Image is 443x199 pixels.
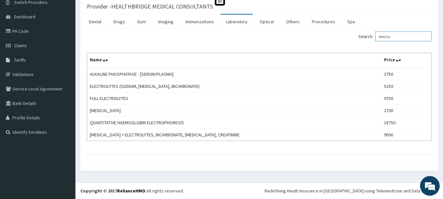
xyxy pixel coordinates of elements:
span: We're online! [38,58,91,125]
td: 9000 [381,129,431,141]
label: Search: [358,31,432,41]
a: Others [281,15,305,29]
textarea: Type your message and hit 'Enter' [3,131,125,154]
strong: Copyright © 2017 . [80,188,147,194]
td: 18750 [381,117,431,129]
a: Gym [132,15,151,29]
td: FULL ELECTROLYTES [87,92,381,105]
td: [MEDICAL_DATA] = ELECTROLYTES, BICARBONATE, [MEDICAL_DATA], CREATININE [87,129,381,141]
td: QUANTITATIVE HAEMOGLOBIN ELECTROPHORESIS [87,117,381,129]
a: Drugs [108,15,130,29]
a: RelianceHMO [117,188,145,194]
th: Price [381,53,431,68]
footer: All rights reserved. [75,182,443,199]
a: Procedures [307,15,340,29]
a: Laboratory [221,15,253,29]
td: ALKALINE PHOSPHATASE - [SERUM/PLASMA] [87,68,381,80]
a: Imaging [153,15,179,29]
td: 3750 [381,68,431,80]
td: 9750 [381,92,431,105]
input: Search: [375,31,432,41]
a: Spa [342,15,360,29]
span: Tariffs [14,57,26,63]
h3: Provider - HEALTHBRIDGE MEDICAL CONSULTANTS [87,4,213,10]
img: d_794563401_company_1708531726252_794563401 [12,33,27,49]
span: Dashboard [14,14,35,20]
td: 5250 [381,80,431,92]
a: Dental [84,15,107,29]
div: Minimize live chat window [108,3,123,19]
td: [MEDICAL_DATA] [87,105,381,117]
div: Chat with us now [34,37,110,45]
span: Claims [14,43,27,49]
th: Name [87,53,381,68]
td: ELECTROLYTES (SODIUM, [MEDICAL_DATA], BICARBONATE) [87,80,381,92]
a: Optical [254,15,279,29]
a: Immunizations [180,15,219,29]
td: 2700 [381,105,431,117]
div: Redefining Heath Insurance in [GEOGRAPHIC_DATA] using Telemedicine and Data Science! [265,188,438,194]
